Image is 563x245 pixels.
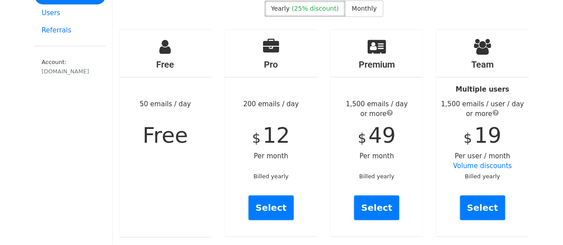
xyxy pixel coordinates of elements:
[248,195,294,220] a: Select
[331,59,423,70] h4: Premium
[119,30,212,237] div: 50 emails / day
[292,5,339,12] span: (25% discount)
[456,85,509,93] strong: Multiple users
[225,59,317,70] h4: Pro
[271,5,290,12] span: Yearly
[42,67,98,76] div: [DOMAIN_NAME]
[263,123,290,148] span: 12
[331,30,423,236] div: Per month
[518,202,563,245] iframe: Chat Widget
[369,123,396,148] span: 49
[354,195,399,220] a: Select
[331,99,423,119] div: 1,500 emails / day or more
[463,130,472,146] span: $
[35,22,105,39] a: Referrals
[465,173,500,180] small: Billed yearly
[225,30,317,236] div: 200 emails / day Per month
[119,59,212,70] h4: Free
[436,30,529,236] div: Per user / month
[142,123,188,148] span: Free
[253,173,288,180] small: Billed yearly
[42,59,98,76] small: Account:
[460,195,505,220] a: Select
[436,99,529,119] div: 1,500 emails / user / day or more
[436,59,529,70] h4: Team
[252,130,260,146] span: $
[358,130,366,146] span: $
[352,5,377,12] span: Monthly
[474,123,501,148] span: 19
[35,4,105,22] a: Users
[453,162,512,170] a: Volume discounts
[359,173,394,180] small: Billed yearly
